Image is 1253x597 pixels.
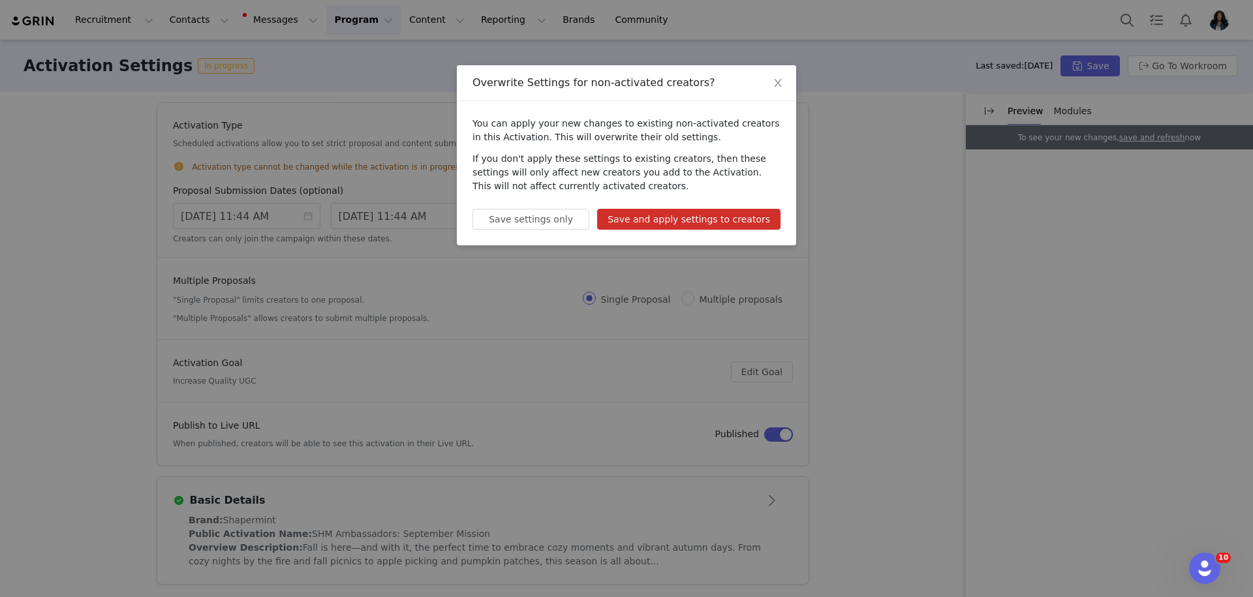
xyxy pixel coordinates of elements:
[1216,553,1231,563] span: 10
[760,65,796,102] button: Close
[472,152,781,193] p: If you don't apply these settings to existing creators, then these settings will only affect new ...
[597,209,781,230] button: Save and apply settings to creators
[1189,553,1220,584] iframe: Intercom live chat
[472,209,589,230] button: Save settings only
[472,117,781,144] p: You can apply your new changes to existing non-activated creators in this Activation. This will o...
[773,78,783,88] i: icon: close
[472,76,781,90] div: Overwrite Settings for non-activated creators?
